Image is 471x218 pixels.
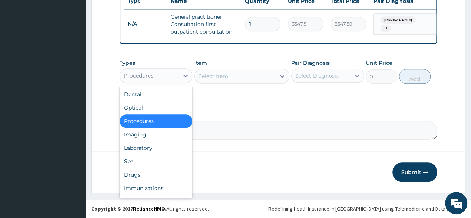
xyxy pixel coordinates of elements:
[133,205,165,212] a: RelianceHMO
[295,72,339,79] div: Select Diagnosis
[120,60,135,66] label: Types
[120,114,192,128] div: Procedures
[366,59,392,67] label: Unit Price
[268,205,465,212] div: Redefining Heath Insurance in [GEOGRAPHIC_DATA] using Telemedicine and Data Science!
[39,42,125,51] div: Chat with us now
[86,199,471,218] footer: All rights reserved.
[198,72,228,80] div: Select Item
[392,162,437,182] button: Submit
[120,88,192,101] div: Dental
[122,4,140,22] div: Minimize live chat window
[43,63,103,138] span: We're online!
[120,181,192,195] div: Immunizations
[124,17,167,31] td: N/A
[120,155,192,168] div: Spa
[124,72,153,79] div: Procedures
[120,141,192,155] div: Laboratory
[291,59,330,67] label: Pair Diagnosis
[381,16,416,24] span: [MEDICAL_DATA]
[120,101,192,114] div: Optical
[120,111,437,117] label: Comment
[120,168,192,181] div: Drugs
[399,69,430,84] button: Add
[120,128,192,141] div: Imaging
[4,142,142,168] textarea: Type your message and hit 'Enter'
[381,25,391,32] span: + 1
[14,37,30,56] img: d_794563401_company_1708531726252_794563401
[91,205,166,212] strong: Copyright © 2017 .
[167,9,241,39] td: General practitioner Consultation first outpatient consultation
[194,59,207,67] label: Item
[120,195,192,208] div: Others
